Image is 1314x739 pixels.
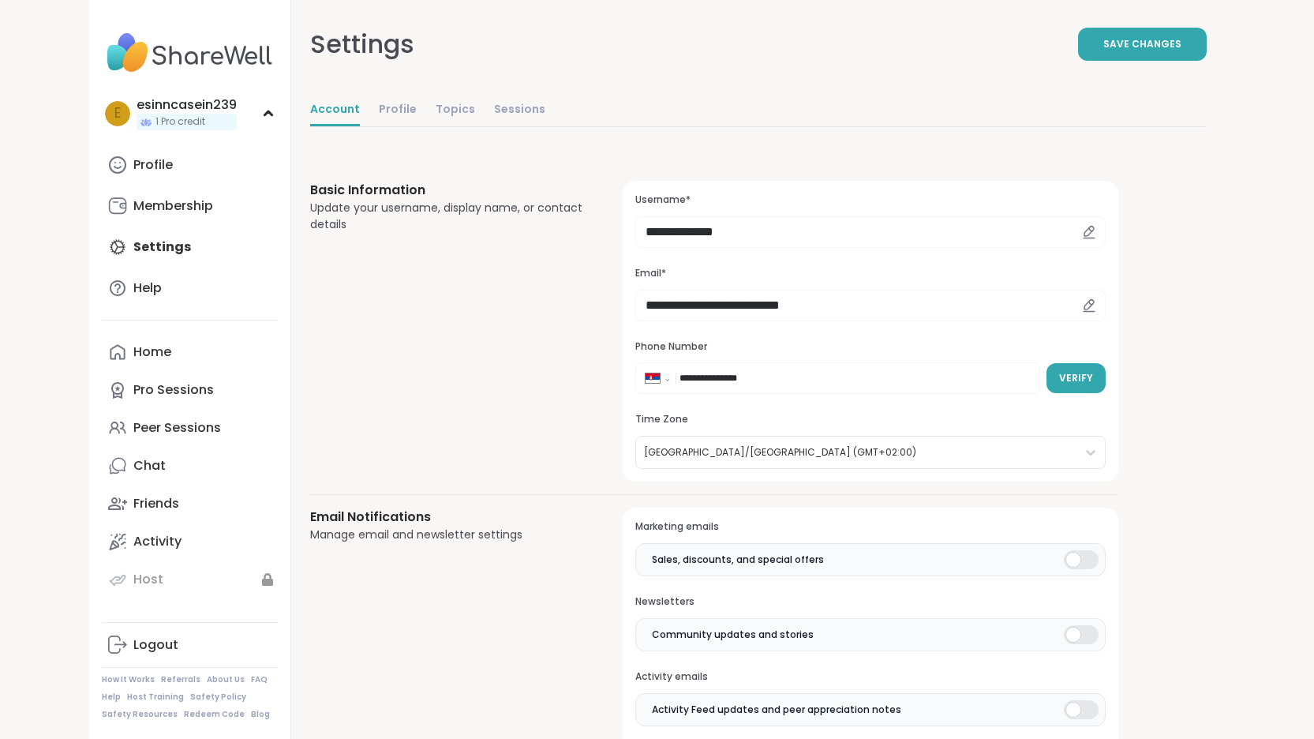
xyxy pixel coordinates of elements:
a: Redeem Code [184,709,245,720]
span: e [114,103,121,124]
a: About Us [207,674,245,685]
div: Activity [133,533,182,550]
button: Save Changes [1078,28,1207,61]
a: Profile [379,95,417,126]
div: Peer Sessions [133,419,221,437]
h3: Username* [635,193,1105,207]
a: Peer Sessions [102,409,278,447]
a: FAQ [251,674,268,685]
a: Friends [102,485,278,523]
a: Topics [436,95,475,126]
a: Safety Policy [190,692,246,703]
a: Logout [102,626,278,664]
span: 1 Pro credit [155,115,205,129]
a: How It Works [102,674,155,685]
a: Blog [251,709,270,720]
span: Sales, discounts, and special offers [652,553,824,567]
span: Community updates and stories [652,628,814,642]
span: Activity Feed updates and peer appreciation notes [652,703,901,717]
div: Logout [133,636,178,654]
div: Friends [133,495,179,512]
h3: Email Notifications [310,508,586,527]
a: Help [102,692,121,703]
a: Activity [102,523,278,561]
h3: Time Zone [635,413,1105,426]
div: Host [133,571,163,588]
h3: Email* [635,267,1105,280]
div: Manage email and newsletter settings [310,527,586,543]
a: Sessions [494,95,545,126]
h3: Activity emails [635,670,1105,684]
span: Verify [1059,371,1093,385]
div: Profile [133,156,173,174]
img: ShareWell Nav Logo [102,25,278,81]
h3: Phone Number [635,340,1105,354]
div: Pro Sessions [133,381,214,399]
a: Host Training [127,692,184,703]
div: Membership [133,197,213,215]
div: Home [133,343,171,361]
a: Referrals [161,674,200,685]
div: esinncasein239 [137,96,237,114]
a: Pro Sessions [102,371,278,409]
h3: Marketing emails [635,520,1105,534]
a: Host [102,561,278,598]
a: Membership [102,187,278,225]
div: Settings [310,25,414,63]
h3: Basic Information [310,181,586,200]
span: Save Changes [1103,37,1181,51]
a: Home [102,333,278,371]
h3: Newsletters [635,595,1105,609]
a: Chat [102,447,278,485]
a: Account [310,95,360,126]
a: Safety Resources [102,709,178,720]
div: Chat [133,457,166,475]
div: Update your username, display name, or contact details [310,200,586,233]
a: Help [102,269,278,307]
div: Help [133,279,162,297]
a: Profile [102,146,278,184]
button: Verify [1046,363,1106,393]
